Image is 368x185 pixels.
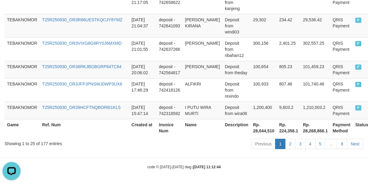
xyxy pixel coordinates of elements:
a: Previous [251,139,275,149]
td: 9,603.2 [277,102,301,119]
a: T25R250930_OR3VIXG8G8RY0J6MXMD [42,41,122,46]
span: PAID [355,18,361,23]
td: Deposit from theday [222,61,250,78]
td: 302,557.25 [301,37,330,61]
th: Ref. Num [40,119,129,136]
td: 1,200,400 [250,102,277,119]
td: ALFIKRI [182,78,222,102]
th: Rp. 28,268,866.1 [301,119,330,136]
td: deposit - 742637266 [156,37,182,61]
div: Showing 1 to 25 of 177 entries [5,138,149,147]
td: [DATE] 15:47:14 [129,102,156,119]
a: 1 [275,139,285,149]
td: deposit - 742318592 [156,102,182,119]
a: 5 [315,139,325,149]
button: Open LiveChat chat widget [2,2,21,21]
span: PAID [355,65,361,70]
td: 300,156 [250,37,277,61]
span: PAID [355,105,361,110]
small: code © [DATE]-[DATE] dwg | [147,165,221,169]
td: QRIS Payment [330,61,353,78]
td: QRIS Payment [330,102,353,119]
td: 29,536.42 [301,14,330,37]
td: deposit - 742641093 [156,14,182,37]
a: T25R250930_OR38RKJBGBGRP84TC84 [42,64,121,69]
th: Game [5,119,40,136]
td: [PERSON_NAME] KIRANA [182,14,222,37]
td: Deposit from rexindo [222,78,250,102]
td: Deposit from windi03 [222,14,250,37]
td: 101,740.46 [301,78,330,102]
th: Created at [129,119,156,136]
span: PAID [355,41,361,46]
td: [DATE] 20:06:02 [129,61,156,78]
th: Invoice Num [156,119,182,136]
th: Rp. 224,356.1 [277,119,301,136]
td: TEBAKNOMOR [5,14,40,37]
td: 100,654 [250,61,277,78]
th: Rp. 28,044,510 [250,119,277,136]
td: 101,459.23 [301,61,330,78]
a: Next [347,139,363,149]
th: Name [182,119,222,136]
td: TEBAKNOMOR [5,37,40,61]
td: [PERSON_NAME] [182,61,222,78]
td: Deposit from ribahan12 [222,37,250,61]
a: 2 [285,139,295,149]
td: deposit - 742564817 [156,61,182,78]
th: Payment Method [330,119,353,136]
td: Deposit from wira08 [222,102,250,119]
td: QRIS Payment [330,14,353,37]
td: 100,933 [250,78,277,102]
td: TEBAKNOMOR [5,78,40,102]
td: QRIS Payment [330,78,353,102]
td: I PUTU WIRA MURTI [182,102,222,119]
td: 2,401.25 [277,37,301,61]
span: PAID [355,82,361,87]
td: QRIS Payment [330,37,353,61]
td: [DATE] 21:04:37 [129,14,156,37]
a: T25R250930_OR3JFPJPNSWJ0WP3UX6 [42,82,122,86]
a: 3 [295,139,305,149]
td: 807.46 [277,78,301,102]
td: TEBAKNOMOR [5,61,40,78]
td: [DATE] 17:46:29 [129,78,156,102]
th: Description [222,119,250,136]
a: T25R250930_OR3R86UESTKQCJY8YMZ [42,17,123,22]
td: 805.23 [277,61,301,78]
td: deposit - 742418126 [156,78,182,102]
td: TEBAKNOMOR [5,102,40,119]
a: 8 [337,139,347,149]
a: T25R250930_OR39HCFTNQBOR8I1KL5 [42,105,121,110]
td: [DATE] 21:01:55 [129,37,156,61]
td: [PERSON_NAME] [182,37,222,61]
td: 234.42 [277,14,301,37]
a: … [325,139,337,149]
strong: [DATE] 11:12:44 [193,165,221,169]
td: 1,210,003.2 [301,102,330,119]
td: 29,302 [250,14,277,37]
a: 4 [305,139,315,149]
